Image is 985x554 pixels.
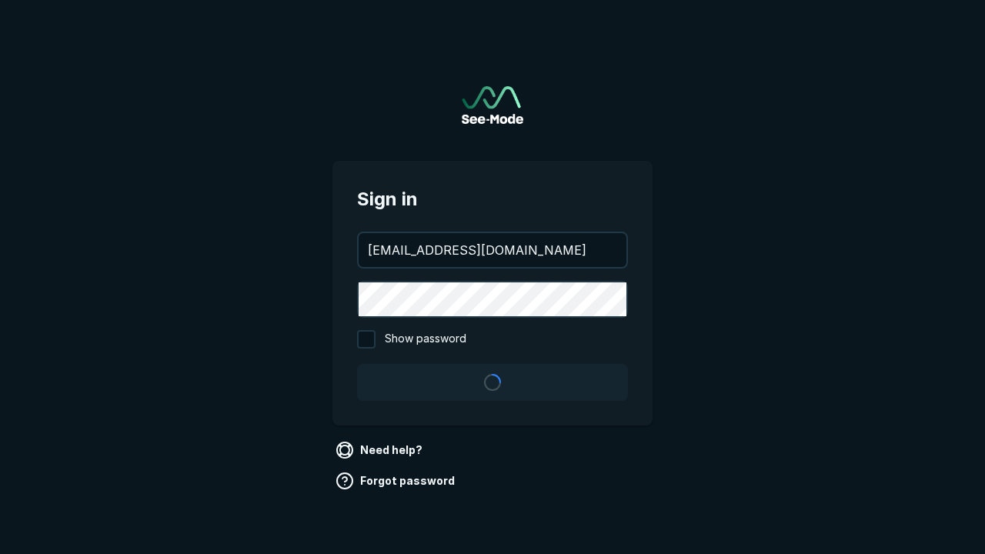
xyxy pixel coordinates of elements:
a: Go to sign in [462,86,523,124]
img: See-Mode Logo [462,86,523,124]
input: your@email.com [359,233,626,267]
span: Show password [385,330,466,349]
span: Sign in [357,185,628,213]
a: Forgot password [332,469,461,493]
a: Need help? [332,438,429,462]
